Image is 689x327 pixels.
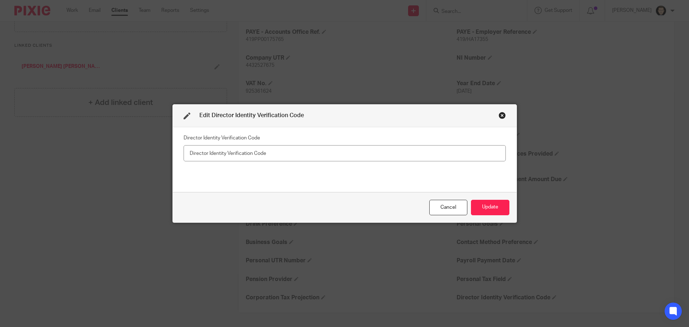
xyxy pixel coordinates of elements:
label: Director Identity Verification Code [184,134,260,142]
button: Update [471,200,509,215]
div: Close this dialog window [499,112,506,119]
input: Director Identity Verification Code [184,145,506,161]
div: Close this dialog window [429,200,467,215]
span: Edit Director Identity Verification Code [199,112,304,118]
